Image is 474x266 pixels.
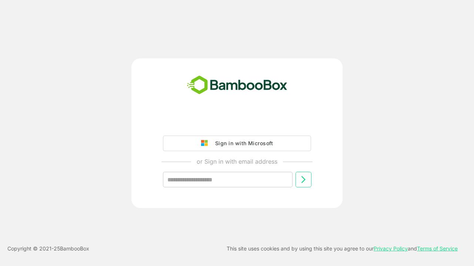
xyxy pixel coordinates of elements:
a: Privacy Policy [374,245,408,252]
img: bamboobox [183,73,291,98]
div: Sign in with Microsoft [211,139,273,148]
p: Copyright © 2021- 25 BambooBox [7,244,89,253]
button: Sign in with Microsoft [163,136,311,151]
img: google [201,140,211,147]
p: or Sign in with email address [197,157,277,166]
a: Terms of Service [417,245,458,252]
p: This site uses cookies and by using this site you agree to our and [227,244,458,253]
